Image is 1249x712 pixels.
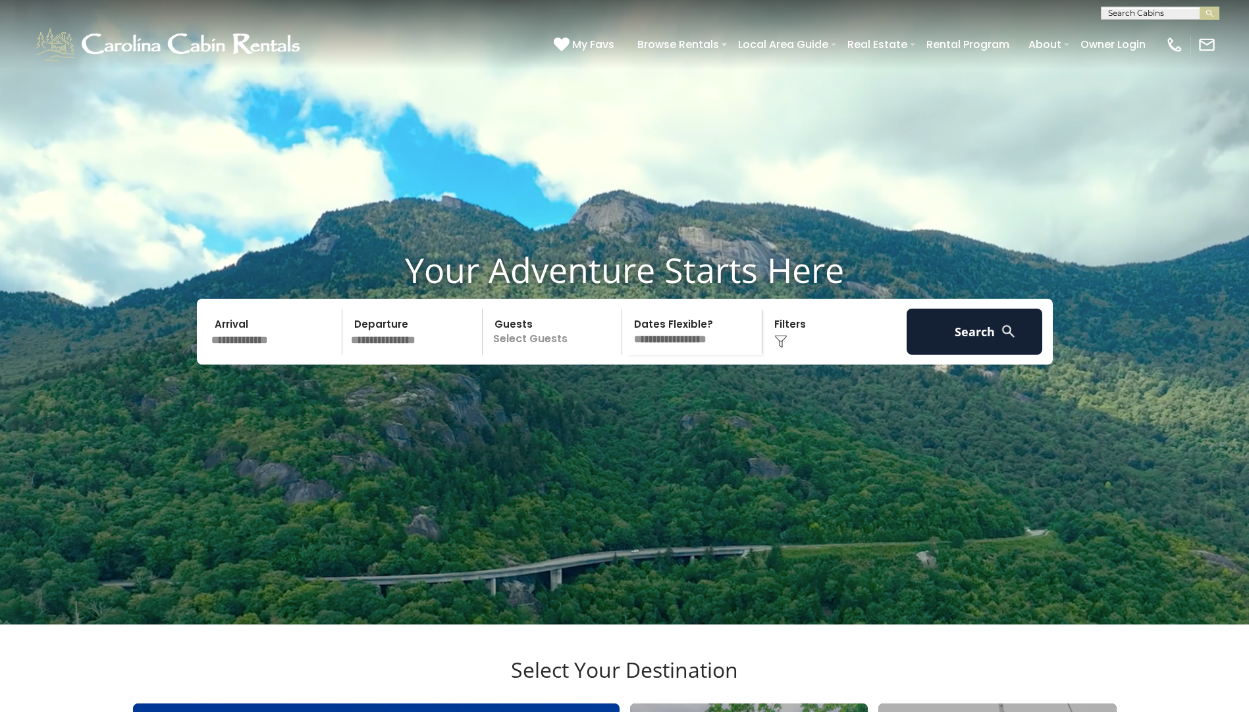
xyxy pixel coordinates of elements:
a: Browse Rentals [631,33,726,56]
img: filter--v1.png [774,335,787,348]
img: search-regular-white.png [1000,323,1017,340]
img: phone-regular-white.png [1165,36,1184,54]
a: Real Estate [841,33,914,56]
a: Local Area Guide [731,33,835,56]
span: My Favs [572,36,614,53]
a: Rental Program [920,33,1016,56]
h3: Select Your Destination [131,657,1119,703]
p: Select Guests [487,309,622,355]
img: mail-regular-white.png [1198,36,1216,54]
a: Owner Login [1074,33,1152,56]
a: About [1022,33,1068,56]
button: Search [907,309,1043,355]
a: My Favs [554,36,618,53]
h1: Your Adventure Starts Here [10,249,1239,290]
img: White-1-1-2.png [33,25,306,64]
